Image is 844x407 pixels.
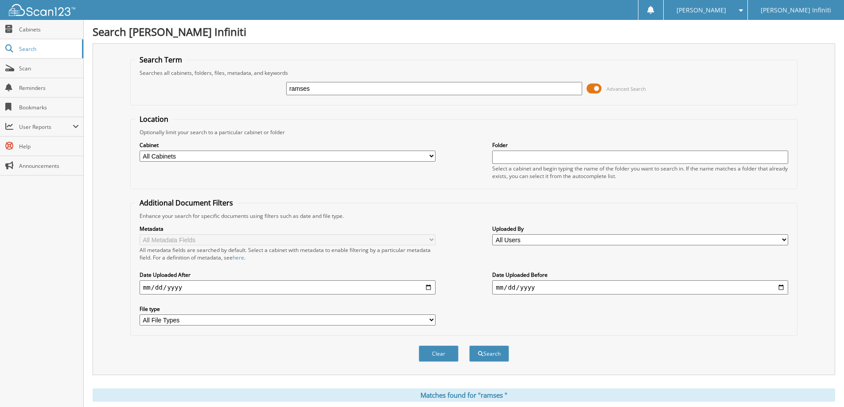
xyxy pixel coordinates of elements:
[19,45,78,53] span: Search
[9,4,75,16] img: scan123-logo-white.svg
[492,225,788,233] label: Uploaded By
[677,8,726,13] span: [PERSON_NAME]
[140,280,436,295] input: start
[135,212,793,220] div: Enhance your search for specific documents using filters such as date and file type.
[19,104,79,111] span: Bookmarks
[140,271,436,279] label: Date Uploaded After
[492,271,788,279] label: Date Uploaded Before
[135,114,173,124] legend: Location
[140,305,436,313] label: File type
[800,364,844,407] iframe: Chat Widget
[140,141,436,149] label: Cabinet
[140,246,436,261] div: All metadata fields are searched by default. Select a cabinet with metadata to enable filtering b...
[135,198,237,208] legend: Additional Document Filters
[233,254,244,261] a: here
[19,84,79,92] span: Reminders
[19,26,79,33] span: Cabinets
[492,141,788,149] label: Folder
[135,128,793,136] div: Optionally limit your search to a particular cabinet or folder
[19,65,79,72] span: Scan
[135,55,187,65] legend: Search Term
[93,388,835,402] div: Matches found for "ramses "
[492,280,788,295] input: end
[19,123,73,131] span: User Reports
[492,165,788,180] div: Select a cabinet and begin typing the name of the folder you want to search in. If the name match...
[19,143,79,150] span: Help
[19,162,79,170] span: Announcements
[140,225,436,233] label: Metadata
[419,345,459,362] button: Clear
[93,24,835,39] h1: Search [PERSON_NAME] Infiniti
[607,85,646,92] span: Advanced Search
[761,8,831,13] span: [PERSON_NAME] Infiniti
[135,69,793,77] div: Searches all cabinets, folders, files, metadata, and keywords
[469,345,509,362] button: Search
